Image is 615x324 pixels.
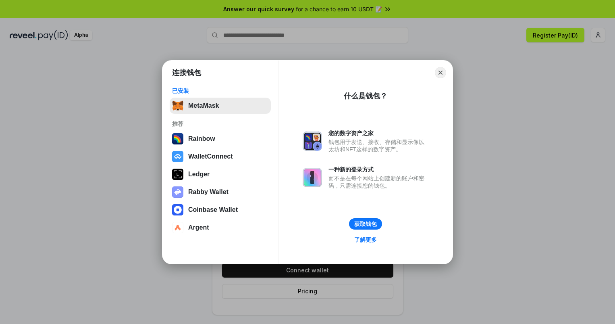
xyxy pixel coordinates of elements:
h1: 连接钱包 [172,68,201,77]
img: svg+xml,%3Csvg%20width%3D%2228%22%20height%3D%2228%22%20viewBox%3D%220%200%2028%2028%22%20fill%3D... [172,204,183,215]
div: 推荐 [172,120,268,128]
div: WalletConnect [188,153,233,160]
img: svg+xml,%3Csvg%20xmlns%3D%22http%3A%2F%2Fwww.w3.org%2F2000%2Fsvg%22%20width%3D%2228%22%20height%3... [172,169,183,180]
div: 了解更多 [354,236,377,243]
img: svg+xml,%3Csvg%20xmlns%3D%22http%3A%2F%2Fwww.w3.org%2F2000%2Fsvg%22%20fill%3D%22none%22%20viewBox... [303,168,322,187]
div: Argent [188,224,209,231]
img: svg+xml,%3Csvg%20fill%3D%22none%22%20height%3D%2233%22%20viewBox%3D%220%200%2035%2033%22%20width%... [172,100,183,111]
div: 已安装 [172,87,268,94]
a: 了解更多 [349,234,382,245]
button: Rabby Wallet [170,184,271,200]
div: 一种新的登录方式 [328,166,428,173]
button: 获取钱包 [349,218,382,230]
button: MetaMask [170,98,271,114]
div: MetaMask [188,102,219,109]
div: 您的数字资产之家 [328,130,428,137]
div: 钱包用于发送、接收、存储和显示像以太坊和NFT这样的数字资产。 [328,138,428,153]
div: 什么是钱包？ [344,91,387,101]
div: 而不是在每个网站上创建新的账户和密码，只需连接您的钱包。 [328,175,428,189]
div: Rainbow [188,135,215,142]
button: Ledger [170,166,271,182]
div: Coinbase Wallet [188,206,238,213]
img: svg+xml,%3Csvg%20width%3D%2228%22%20height%3D%2228%22%20viewBox%3D%220%200%2028%2028%22%20fill%3D... [172,222,183,233]
img: svg+xml,%3Csvg%20xmlns%3D%22http%3A%2F%2Fwww.w3.org%2F2000%2Fsvg%22%20fill%3D%22none%22%20viewBox... [303,132,322,151]
div: 获取钱包 [354,220,377,228]
button: WalletConnect [170,148,271,165]
button: Rainbow [170,131,271,147]
button: Close [435,67,446,78]
img: svg+xml,%3Csvg%20xmlns%3D%22http%3A%2F%2Fwww.w3.org%2F2000%2Fsvg%22%20fill%3D%22none%22%20viewBox... [172,186,183,198]
img: svg+xml,%3Csvg%20width%3D%2228%22%20height%3D%2228%22%20viewBox%3D%220%200%2028%2028%22%20fill%3D... [172,151,183,162]
button: Coinbase Wallet [170,202,271,218]
div: Ledger [188,171,210,178]
div: Rabby Wallet [188,188,229,196]
img: svg+xml,%3Csvg%20width%3D%22120%22%20height%3D%22120%22%20viewBox%3D%220%200%20120%20120%22%20fil... [172,133,183,144]
button: Argent [170,219,271,236]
